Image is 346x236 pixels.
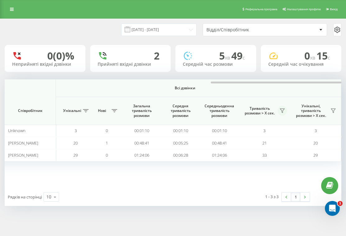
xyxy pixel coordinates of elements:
span: Загальна тривалість розмови [127,104,156,118]
td: 00:48:41 [122,137,161,149]
span: 3 [263,128,265,133]
span: Унікальні, тривалість розмови > Х сек. [293,104,329,118]
span: c [242,54,245,61]
div: Неприйняті вхідні дзвінки [12,62,78,67]
span: хв [225,54,231,61]
span: Unknown [8,128,25,133]
span: Реферальна програма [245,7,277,11]
td: 00:01:10 [200,125,239,137]
span: 1 [106,140,108,146]
div: Середній час розмови [183,62,249,67]
span: 20 [313,140,318,146]
span: Нові [94,108,110,113]
td: 00:06:28 [161,149,200,161]
div: 2 [154,50,159,62]
span: Унікальні [63,108,81,113]
span: Середньоденна тривалість розмови [205,104,234,118]
span: 0 [106,128,108,133]
td: 01:24:06 [200,149,239,161]
span: 0 [106,152,108,158]
td: 00:48:41 [200,137,239,149]
span: Рядків на сторінці [8,194,42,200]
span: 3 [315,128,317,133]
span: 3 [75,128,77,133]
span: 0 [304,49,316,62]
span: 29 [313,152,318,158]
span: 21 [262,140,267,146]
span: Всі дзвінки [47,86,323,91]
div: 0 (0)% [47,50,74,62]
div: Відділ/Співробітник [206,27,281,33]
iframe: Intercom live chat [325,201,340,216]
span: [PERSON_NAME] [8,152,38,158]
a: 1 [291,193,300,201]
span: Середня тривалість розмови [166,104,195,118]
td: 00:05:25 [161,137,200,149]
span: 15 [316,49,330,62]
span: Тривалість розмови > Х сек. [242,106,278,116]
span: Налаштування профілю [287,7,321,11]
td: 00:01:10 [122,125,161,137]
span: 49 [231,49,245,62]
div: 10 [46,194,51,200]
div: Середній час очікування [268,62,334,67]
span: хв [310,54,316,61]
span: 29 [73,152,78,158]
span: Вихід [330,7,338,11]
span: 33 [262,152,267,158]
div: 1 - 3 з 3 [265,194,279,200]
span: c [328,54,330,61]
span: [PERSON_NAME] [8,140,38,146]
span: Співробітник [10,108,50,113]
span: 5 [219,49,231,62]
td: 01:24:06 [122,149,161,161]
div: Прийняті вхідні дзвінки [98,62,164,67]
td: 00:01:10 [161,125,200,137]
span: 1 [338,201,343,206]
span: 20 [73,140,78,146]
